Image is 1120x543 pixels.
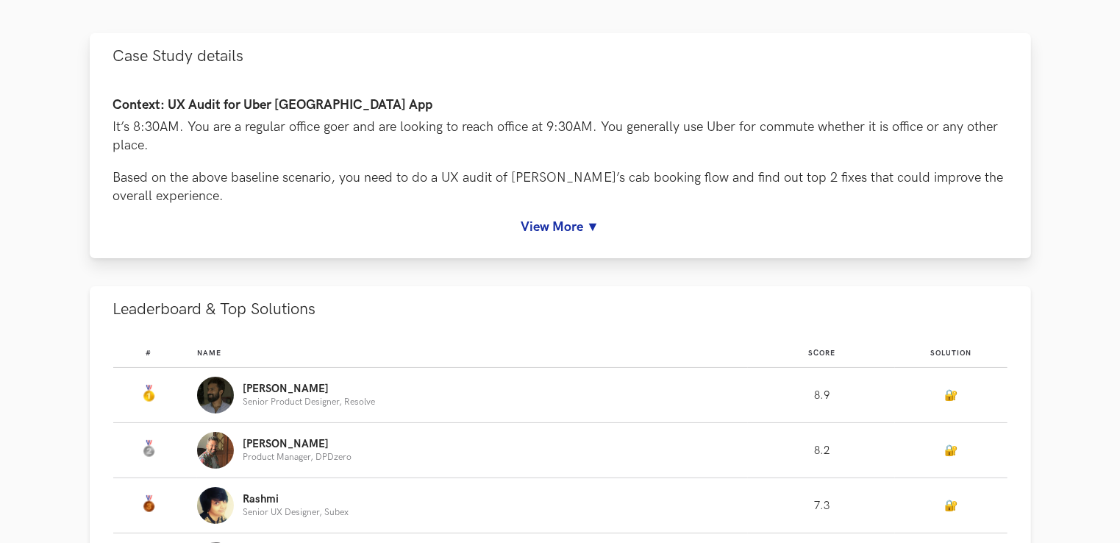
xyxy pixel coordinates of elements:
span: Leaderboard & Top Solutions [113,299,316,319]
p: Senior UX Designer, Subex [243,508,349,517]
p: Product Manager, DPDzero [243,452,352,462]
a: 🔐 [944,389,957,402]
p: Senior Product Designer, Resolve [243,397,375,407]
img: Gold Medal [140,385,157,402]
span: Score [808,349,835,358]
button: Leaderboard & Top Solutions [90,286,1031,333]
span: # [146,349,151,358]
p: Based on the above baseline scenario, you need to do a UX audit of [PERSON_NAME]’s cab booking fl... [113,168,1007,205]
p: Rashmi [243,494,349,505]
img: Profile photo [197,487,234,524]
p: It’s 8:30AM. You are a regular office goer and are looking to reach office at 9:30AM. You general... [113,118,1007,155]
a: 🔐 [944,444,957,457]
p: [PERSON_NAME] [243,439,352,450]
button: Case Study details [90,33,1031,79]
span: Case Study details [113,46,244,66]
a: 🔐 [944,500,957,512]
img: Profile photo [197,432,234,469]
p: [PERSON_NAME] [243,383,375,395]
h4: Context: UX Audit for Uber [GEOGRAPHIC_DATA] App [113,98,1007,113]
img: Bronze Medal [140,495,157,513]
a: View More ▼ [113,219,1007,235]
img: Profile photo [197,377,234,414]
span: Solution [930,349,971,358]
img: Silver Medal [140,440,157,458]
div: Case Study details [90,79,1031,258]
td: 8.2 [748,423,895,478]
td: 8.9 [748,368,895,423]
span: Name [197,349,221,358]
td: 7.3 [748,478,895,533]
